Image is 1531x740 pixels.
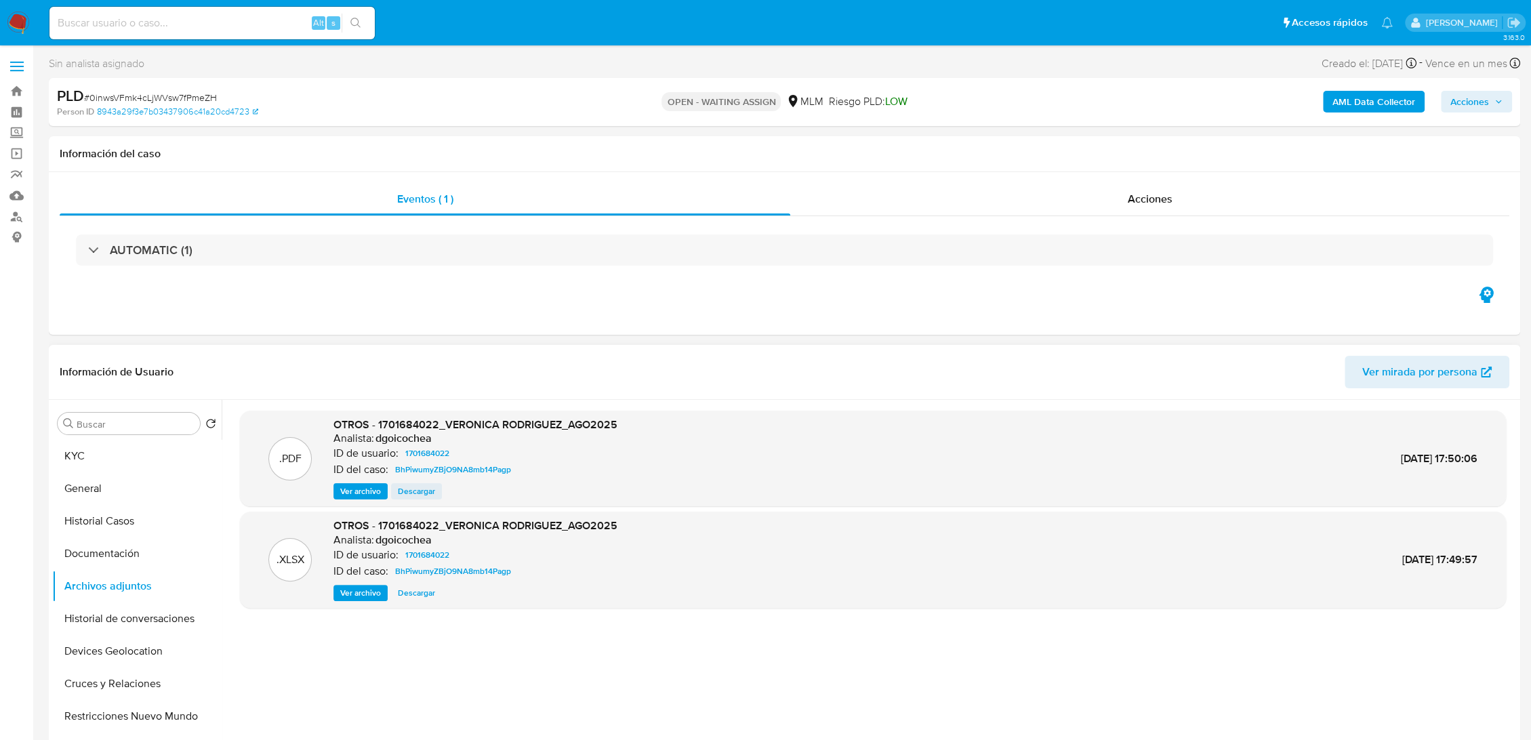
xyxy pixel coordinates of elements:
[97,106,258,118] a: 8943a29f3e7b03437906c41a20cd4723
[340,586,381,600] span: Ver archivo
[395,461,511,478] span: BhPiwumyZBjO9NA8mb14Pagp
[1507,16,1521,30] a: Salir
[391,483,442,499] button: Descargar
[1345,356,1509,388] button: Ver mirada por persona
[397,191,453,207] span: Eventos ( 1 )
[390,563,516,579] a: BhPiwumyZBjO9NA8mb14Pagp
[375,432,432,445] h6: dgoicochea
[49,14,375,32] input: Buscar usuario o caso...
[52,505,222,537] button: Historial Casos
[398,586,435,600] span: Descargar
[331,16,335,29] span: s
[52,667,222,700] button: Cruces y Relaciones
[52,570,222,602] button: Archivos adjuntos
[1381,17,1393,28] a: Notificaciones
[391,585,442,601] button: Descargar
[57,85,84,106] b: PLD
[1292,16,1368,30] span: Accesos rápidos
[390,461,516,478] a: BhPiwumyZBjO9NA8mb14Pagp
[52,472,222,505] button: General
[60,365,173,379] h1: Información de Usuario
[333,533,374,547] p: Analista:
[1425,16,1502,29] p: fernando.ftapiamartinez@mercadolibre.com.mx
[333,463,388,476] p: ID del caso:
[63,418,74,429] button: Buscar
[52,700,222,733] button: Restricciones Nuevo Mundo
[1362,356,1477,388] span: Ver mirada por persona
[1402,552,1477,567] span: [DATE] 17:49:57
[205,418,216,433] button: Volver al orden por defecto
[333,447,399,460] p: ID de usuario:
[333,483,388,499] button: Ver archivo
[400,445,455,461] a: 1701684022
[1441,91,1512,112] button: Acciones
[1419,54,1423,73] span: -
[333,417,617,432] span: OTROS - 1701684022_VERONICA RODRIGUEZ_AGO2025
[333,564,388,578] p: ID del caso:
[1323,91,1425,112] button: AML Data Collector
[279,451,302,466] p: .PDF
[76,234,1493,266] div: AUTOMATIC (1)
[395,563,511,579] span: BhPiwumyZBjO9NA8mb14Pagp
[1450,91,1489,112] span: Acciones
[52,635,222,667] button: Devices Geolocation
[333,548,399,562] p: ID de usuario:
[277,552,304,567] p: .XLSX
[786,94,823,109] div: MLM
[375,533,432,547] h6: dgoicochea
[57,106,94,118] b: Person ID
[828,94,907,109] span: Riesgo PLD:
[405,547,449,563] span: 1701684022
[77,418,195,430] input: Buscar
[1128,191,1172,207] span: Acciones
[52,537,222,570] button: Documentación
[60,147,1509,161] h1: Información del caso
[342,14,369,33] button: search-icon
[313,16,324,29] span: Alt
[110,243,192,258] h3: AUTOMATIC (1)
[884,94,907,109] span: LOW
[1332,91,1415,112] b: AML Data Collector
[84,91,217,104] span: # 0inwsVFmk4cLjWVsw7fPmeZH
[333,585,388,601] button: Ver archivo
[398,485,435,498] span: Descargar
[1322,54,1416,73] div: Creado el: [DATE]
[52,440,222,472] button: KYC
[52,602,222,635] button: Historial de conversaciones
[405,445,449,461] span: 1701684022
[661,92,781,111] p: OPEN - WAITING ASSIGN
[333,432,374,445] p: Analista:
[1401,451,1477,466] span: [DATE] 17:50:06
[49,56,144,71] span: Sin analista asignado
[333,518,617,533] span: OTROS - 1701684022_VERONICA RODRIGUEZ_AGO2025
[1425,56,1507,71] span: Vence en un mes
[340,485,381,498] span: Ver archivo
[400,547,455,563] a: 1701684022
